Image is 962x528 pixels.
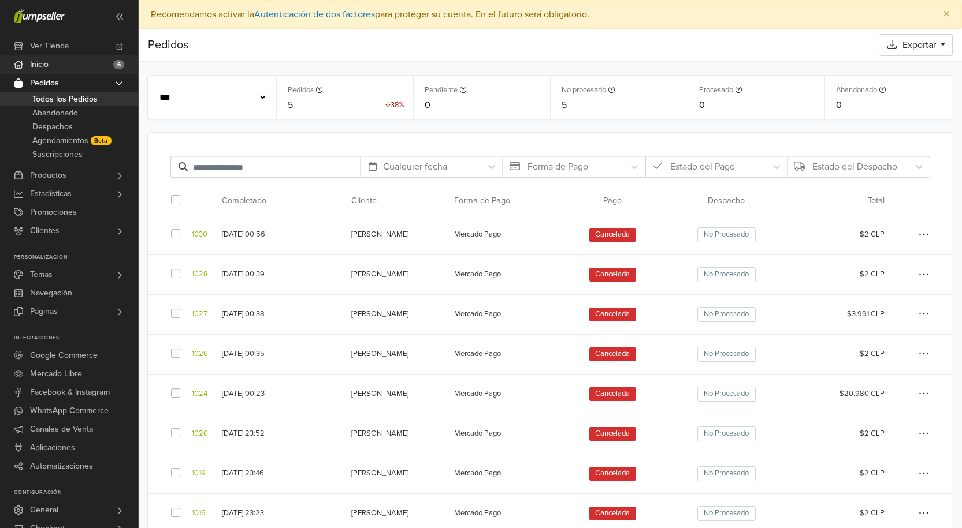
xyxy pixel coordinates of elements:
span: Despachos [32,120,73,134]
span: No Procesado [697,466,756,482]
span: Canales de Venta [30,420,93,439]
div: $2 CLP [795,508,885,519]
div: [PERSON_NAME] [351,229,443,241]
span: Mercado Pago [454,508,501,519]
span: Cancelada [589,347,636,362]
span: 0 [699,98,705,112]
span: Todos los Pedidos [32,92,98,106]
span: No Procesado [697,307,756,323]
span: 0 [836,98,842,112]
div: [PERSON_NAME] [351,349,443,360]
span: Estadísticas [30,185,72,203]
span: Mercado Pago [454,229,501,241]
span: 0 [425,98,430,112]
small: Pedidos [288,85,314,96]
span: Cancelada [589,308,636,322]
span: 5 [562,98,567,112]
span: Mercado Pago [454,388,501,400]
span: Mercado Pago [454,349,501,360]
div: $2 CLP [795,349,885,360]
a: 1019 [192,468,206,480]
span: No Procesado [697,426,756,442]
small: Procesado [699,85,733,96]
a: 1026 [192,349,208,360]
div: [DATE] 23:46 [222,468,340,480]
span: Cancelada [589,427,636,441]
span: Facebook & Instagram [30,383,110,402]
th: Forma de Pago [447,187,554,215]
small: Pendiente [425,85,458,96]
span: × [943,6,950,23]
span: Páginas [30,302,58,321]
span: Aplicaciones [30,439,75,457]
div: [PERSON_NAME] [351,269,443,280]
th: Completado [208,187,347,215]
span: Inicio [30,55,49,74]
button: Close [931,1,961,28]
span: Navegación [30,284,72,302]
span: Mercado Pago [454,309,501,320]
small: 38% [385,100,404,111]
div: Estado del Pago [652,160,761,174]
div: [PERSON_NAME] [351,388,443,400]
div: Cualquier fecha [367,160,476,174]
th: Despacho [672,187,781,215]
div: Estado del Despacho [794,160,903,174]
a: 1024 [192,388,207,400]
a: Autenticación de dos factores [254,9,375,20]
span: Promociones [30,203,77,222]
span: Temas [30,265,53,284]
span: Cancelada [589,507,636,521]
span: Mercado Pago [454,428,501,440]
div: $2 CLP [795,468,885,480]
span: Cancelada [589,268,636,282]
span: Beta [91,136,112,145]
div: $2 CLP [795,428,885,440]
span: No Procesado [697,347,756,362]
div: [PERSON_NAME] [351,309,443,320]
div: $3.991 CLP [795,309,885,320]
span: Cancelada [589,387,636,402]
div: [DATE] 23:23 [222,508,340,519]
span: Cancelada [589,467,636,481]
span: Google Commerce [30,346,98,365]
div: [PERSON_NAME] [351,428,443,440]
div: [DATE] 23:52 [222,428,340,440]
div: [DATE] 00:39 [222,269,340,280]
a: 1028 [192,269,208,280]
a: 1020 [192,428,208,440]
span: Pedidos [30,74,59,92]
th: Cliente [347,187,448,215]
span: Ver Tienda [30,37,69,55]
a: 1030 [192,229,207,241]
div: [DATE] 00:56 [222,229,340,241]
button: Exportar [879,34,953,56]
a: 1027 [192,309,207,320]
div: [DATE] 00:38 [222,309,340,320]
div: Forma de Pago [509,160,618,174]
span: 6 [113,60,124,69]
div: [PERSON_NAME] [351,468,443,480]
span: Cancelada [589,228,636,242]
div: $2 CLP [795,269,885,280]
span: 5 [288,98,293,112]
small: Abandonado [836,85,877,96]
span: Suscripciones [32,148,83,162]
div: [DATE] 00:23 [222,388,340,400]
span: Mercado Pago [454,269,501,280]
p: Personalización [14,254,138,261]
span: Abandonado [32,106,78,120]
th: Pago [554,187,672,215]
div: [PERSON_NAME] [351,508,443,519]
span: No Procesado [697,227,756,243]
span: Automatizaciones [30,457,93,475]
div: [DATE] 00:35 [222,349,340,360]
span: General [30,501,58,519]
span: Productos [30,166,66,185]
span: Agendamientos [32,134,88,148]
div: $2 CLP [795,229,885,241]
span: WhatsApp Commerce [30,402,109,420]
div: Total [795,194,885,207]
a: 1016 [192,508,206,519]
span: No Procesado [697,267,756,283]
